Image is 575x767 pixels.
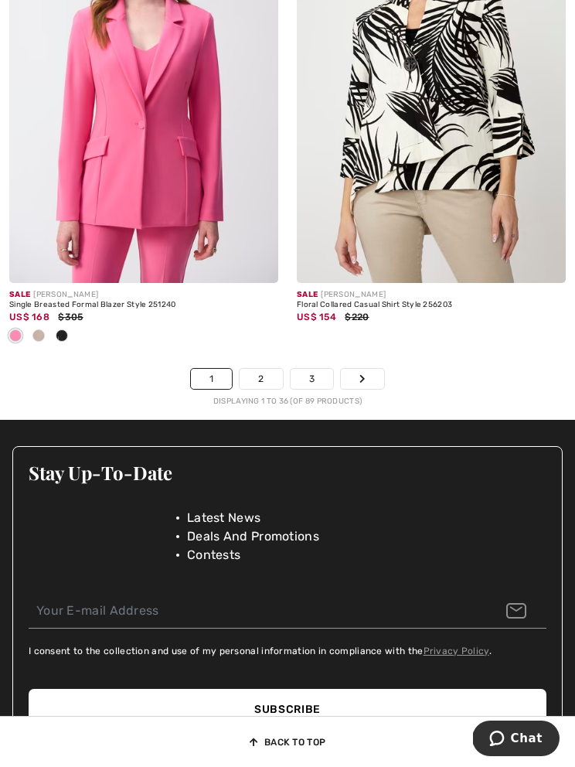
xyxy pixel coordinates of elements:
button: Subscribe [29,689,546,730]
a: Privacy Policy [424,646,489,656]
span: Latest News [187,509,260,527]
div: [PERSON_NAME] [297,289,566,301]
span: US$ 154 [297,312,336,322]
span: Deals And Promotions [187,527,319,546]
a: 3 [291,369,333,389]
div: Dune [27,324,50,349]
a: 2 [240,369,282,389]
span: $220 [345,312,369,322]
label: I consent to the collection and use of my personal information in compliance with the . [29,644,492,658]
input: Your E-mail Address [29,594,546,629]
img: plus_v2.svg [543,261,554,271]
span: Contests [187,546,240,564]
span: US$ 168 [9,312,49,322]
span: Sale [9,290,30,299]
iframe: Opens a widget where you can chat to one of our agents [473,721,560,759]
span: Sale [297,290,318,299]
div: Floral Collared Casual Shirt Style 256203 [297,301,566,310]
div: Bubble gum [4,324,27,349]
div: Black [50,324,73,349]
img: plus_v2.svg [256,261,267,271]
h3: Stay Up-To-Date [29,462,546,482]
a: 1 [191,369,232,389]
div: Single Breasted Formal Blazer Style 251240 [9,301,278,310]
div: [PERSON_NAME] [9,289,278,301]
span: $305 [58,312,83,322]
